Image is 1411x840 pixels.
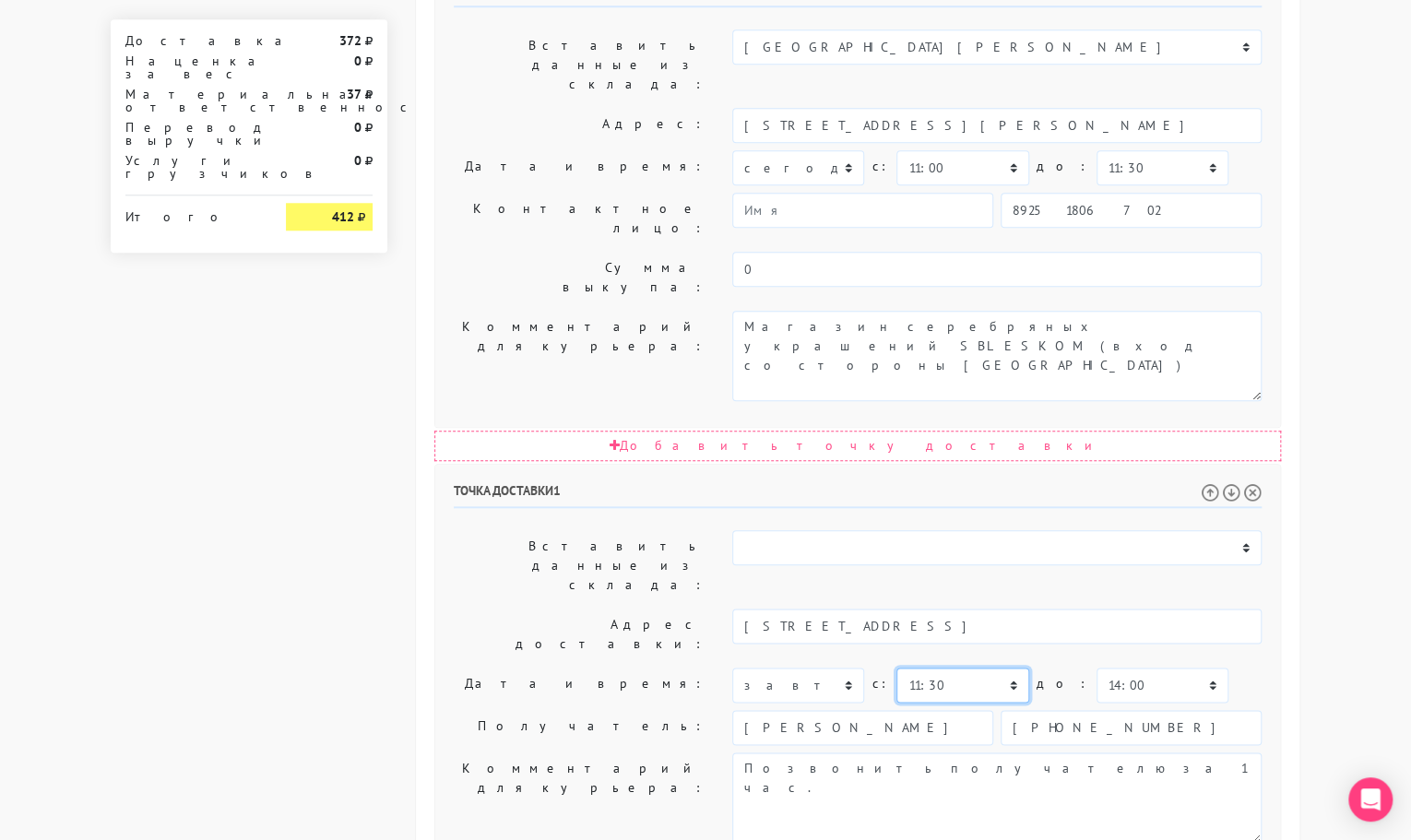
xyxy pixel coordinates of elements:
div: Перевод выручки [112,121,272,147]
div: Open Intercom Messenger [1348,777,1393,822]
strong: 0 [354,119,362,136]
input: Имя [732,193,993,228]
div: Наценка за вес [112,54,272,80]
strong: 0 [354,53,362,69]
label: Вставить данные из склада: [440,530,718,601]
strong: 412 [332,208,354,225]
label: c: [871,150,889,183]
label: до: [1037,150,1089,183]
label: Сумма выкупа: [440,252,718,303]
label: Комментарий для курьера: [440,311,718,401]
label: Получатель: [440,710,718,745]
label: Вставить данные из склада: [440,30,718,101]
label: до: [1037,668,1089,700]
div: Материальная ответственность [112,88,272,113]
div: Добавить точку доставки [434,431,1281,461]
input: Телефон [1001,193,1262,228]
strong: 0 [354,152,362,169]
input: Имя [732,710,993,745]
label: Дата и время: [440,668,718,703]
strong: 372 [339,32,362,49]
label: c: [871,668,889,700]
h6: Точка доставки [454,483,1262,508]
label: Контактное лицо: [440,193,718,244]
input: Телефон [1001,710,1262,745]
label: Адрес: [440,108,718,143]
div: Итого [125,203,258,223]
label: Адрес доставки: [440,609,718,660]
strong: 37 [347,86,362,102]
div: Услуги грузчиков [112,154,272,180]
span: 1 [553,482,561,499]
div: Доставка [112,34,272,47]
label: Дата и время: [440,150,718,185]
